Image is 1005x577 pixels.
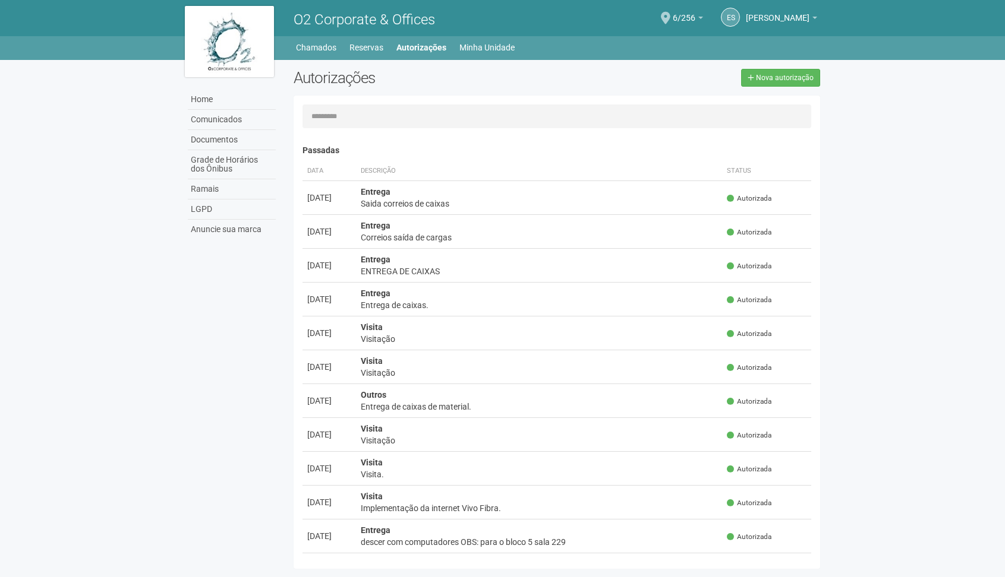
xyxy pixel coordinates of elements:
[361,221,390,230] strong: Entrega
[188,220,276,239] a: Anuncie sua marca
[361,390,386,400] strong: Outros
[361,401,718,413] div: Entrega de caixas de material.
[307,462,351,474] div: [DATE]
[296,39,336,56] a: Chamados
[361,232,718,243] div: Correios saída de cargas
[361,525,390,535] strong: Entrega
[349,39,383,56] a: Reservas
[727,329,771,339] span: Autorizada
[307,429,351,440] div: [DATE]
[361,198,718,210] div: Saida correios de caixas
[361,255,390,264] strong: Entrega
[307,395,351,407] div: [DATE]
[727,363,771,373] span: Autorizada
[361,356,383,366] strong: Visita
[727,430,771,440] span: Autorizada
[727,498,771,508] span: Autorizada
[727,464,771,474] span: Autorizada
[673,2,695,23] span: 6/256
[307,226,351,237] div: [DATE]
[727,532,771,542] span: Autorizada
[741,69,820,87] a: Nova autorização
[307,530,351,542] div: [DATE]
[307,496,351,508] div: [DATE]
[721,8,740,27] a: ES
[361,288,390,298] strong: Entrega
[188,199,276,220] a: LGPD
[188,110,276,130] a: Comunicados
[361,265,718,277] div: ENTREGA DE CAIXAS
[361,458,383,467] strong: Visita
[722,161,811,181] th: Status
[361,299,718,311] div: Entrega de caixas.
[356,161,723,181] th: Descrição
[188,150,276,179] a: Grade de Horários dos Ônibus
[361,492,383,501] strong: Visita
[307,361,351,373] div: [DATE]
[727,397,771,407] span: Autorizada
[307,192,351,204] div: [DATE]
[727,295,771,305] span: Autorizada
[361,187,390,196] strong: Entrega
[361,502,718,514] div: Implementação da internet Vivo Fibra.
[188,179,276,199] a: Ramais
[303,146,812,155] h4: Passadas
[294,11,435,28] span: O2 Corporate & Offices
[746,2,809,23] span: Eliza Seoud Gonçalves
[727,227,771,237] span: Autorizada
[459,39,515,56] a: Minha Unidade
[188,90,276,110] a: Home
[303,161,356,181] th: Data
[396,39,446,56] a: Autorizações
[756,74,814,82] span: Nova autorização
[185,6,274,77] img: logo.jpg
[188,130,276,150] a: Documentos
[361,367,718,379] div: Visitação
[361,468,718,480] div: Visita.
[294,69,548,87] h2: Autorizações
[361,559,390,569] strong: Entrega
[727,194,771,204] span: Autorizada
[746,15,817,24] a: [PERSON_NAME]
[307,259,351,271] div: [DATE]
[307,327,351,339] div: [DATE]
[361,536,718,548] div: descer com computadores OBS: para o bloco 5 sala 229
[673,15,703,24] a: 6/256
[361,333,718,345] div: Visitação
[307,293,351,305] div: [DATE]
[361,435,718,446] div: Visitação
[361,424,383,433] strong: Visita
[727,261,771,271] span: Autorizada
[361,322,383,332] strong: Visita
